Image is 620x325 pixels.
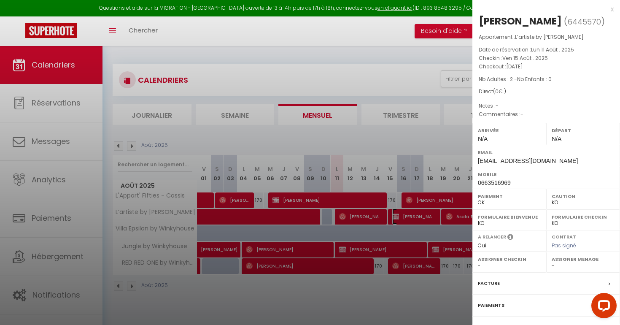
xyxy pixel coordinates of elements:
span: Ven 15 Août . 2025 [502,54,548,62]
span: L’artiste by [PERSON_NAME] [515,33,584,41]
div: [PERSON_NAME] [479,14,562,28]
p: Checkin : [479,54,614,62]
span: Pas signé [552,242,576,249]
label: Formulaire Checkin [552,213,615,221]
label: Départ [552,126,615,135]
label: Paiements [478,301,504,310]
label: Assigner Checkin [478,255,541,263]
p: Checkout : [479,62,614,71]
span: - [520,111,523,118]
iframe: LiveChat chat widget [585,290,620,325]
label: Arrivée [478,126,541,135]
label: Caution [552,192,615,200]
span: ( € ) [493,88,506,95]
span: Lun 11 Août . 2025 [531,46,574,53]
p: Notes : [479,102,614,110]
div: x [472,4,614,14]
span: 0663516969 [478,179,511,186]
span: ( ) [564,16,605,27]
span: Nb Enfants : 0 [517,76,552,83]
p: Appartement : [479,33,614,41]
span: [DATE] [506,63,523,70]
label: Contrat [552,233,576,239]
label: Assigner Menage [552,255,615,263]
label: Mobile [478,170,615,179]
span: 0 [495,88,499,95]
div: Direct [479,88,614,96]
span: N/A [478,135,488,142]
span: N/A [552,135,561,142]
label: Formulaire Bienvenue [478,213,541,221]
p: Commentaires : [479,110,614,119]
label: Facture [478,279,500,288]
span: 6445570 [567,16,601,27]
label: Paiement [478,192,541,200]
span: Nb Adultes : 2 - [479,76,552,83]
label: A relancer [478,233,506,241]
span: [EMAIL_ADDRESS][DOMAIN_NAME] [478,157,578,164]
label: Email [478,148,615,157]
p: Date de réservation : [479,46,614,54]
span: - [496,102,499,109]
i: Sélectionner OUI si vous souhaiter envoyer les séquences de messages post-checkout [507,233,513,243]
